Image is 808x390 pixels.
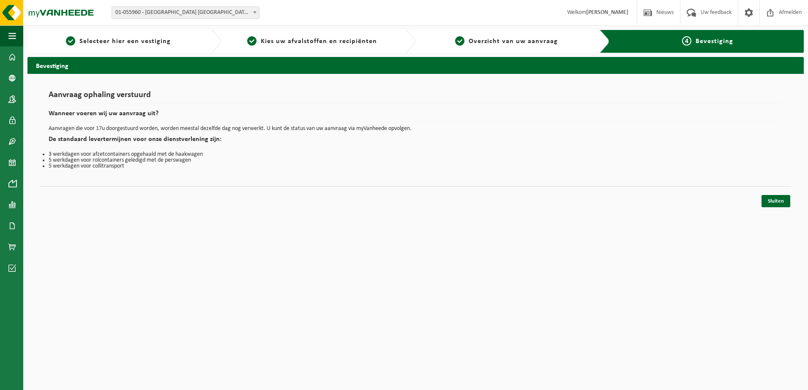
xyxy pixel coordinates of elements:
[586,9,628,16] strong: [PERSON_NAME]
[49,126,783,132] p: Aanvragen die voor 17u doorgestuurd worden, worden meestal dezelfde dag nog verwerkt. U kunt de s...
[469,38,558,45] span: Overzicht van uw aanvraag
[762,195,790,207] a: Sluiten
[49,163,783,169] li: 5 werkdagen voor collitransport
[49,136,783,147] h2: De standaard levertermijnen voor onze dienstverlening zijn:
[112,6,259,19] span: 01-055960 - ROCKWOOL BELGIUM NV - WIJNEGEM
[49,110,783,122] h2: Wanneer voeren wij uw aanvraag uit?
[226,36,399,46] a: 2Kies uw afvalstoffen en recipiënten
[261,38,377,45] span: Kies uw afvalstoffen en recipiënten
[79,38,171,45] span: Selecteer hier een vestiging
[696,38,733,45] span: Bevestiging
[420,36,593,46] a: 3Overzicht van uw aanvraag
[49,91,783,104] h1: Aanvraag ophaling verstuurd
[32,36,205,46] a: 1Selecteer hier een vestiging
[49,157,783,163] li: 5 werkdagen voor rolcontainers geledigd met de perswagen
[682,36,691,46] span: 4
[27,57,804,73] h2: Bevestiging
[112,7,259,19] span: 01-055960 - ROCKWOOL BELGIUM NV - WIJNEGEM
[455,36,464,46] span: 3
[66,36,75,46] span: 1
[49,152,783,157] li: 3 werkdagen voor afzetcontainers opgehaald met de haakwagen
[247,36,257,46] span: 2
